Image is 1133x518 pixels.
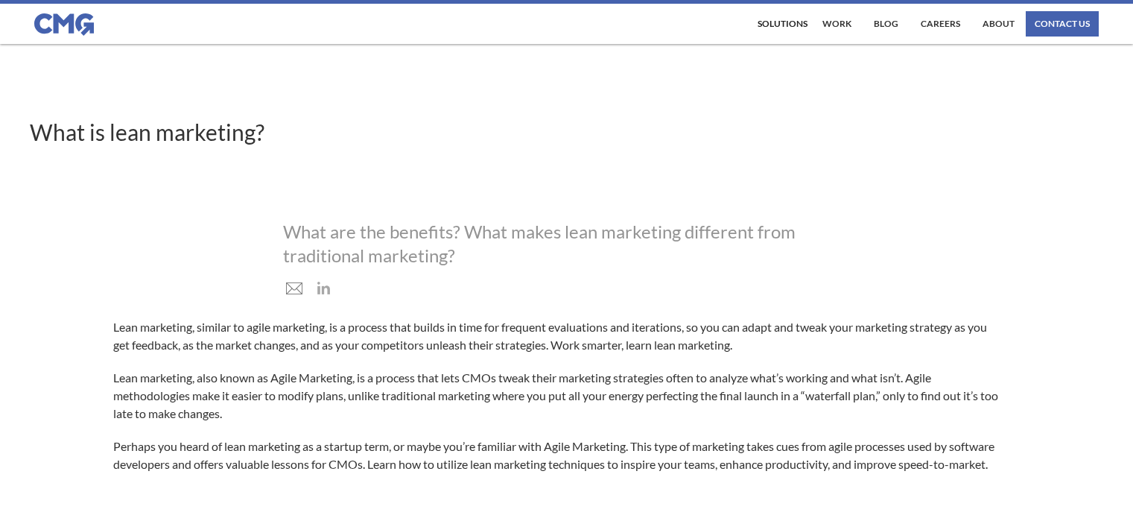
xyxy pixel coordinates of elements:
a: work [819,11,855,37]
a: About [979,11,1018,37]
p: ‍ [113,488,1005,506]
img: CMG logo in blue. [34,13,94,36]
img: LinkedIn icon in grey [316,280,331,296]
a: Blog [870,11,902,37]
p: Perhaps you heard of lean marketing as a startup term, or maybe you’re familiar with Agile Market... [113,438,1005,473]
p: Lean marketing, similar to agile marketing, is a process that builds in time for frequent evaluat... [113,318,1005,354]
div: What are the benefits? What makes lean marketing different from traditional marketing? [283,220,850,268]
p: Lean marketing, also known as Agile Marketing, is a process that lets CMOs tweak their marketing ... [113,369,1005,423]
div: contact us [1035,19,1090,28]
a: Careers [917,11,964,37]
div: Solutions [758,19,807,28]
img: mail icon in grey [285,281,304,297]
